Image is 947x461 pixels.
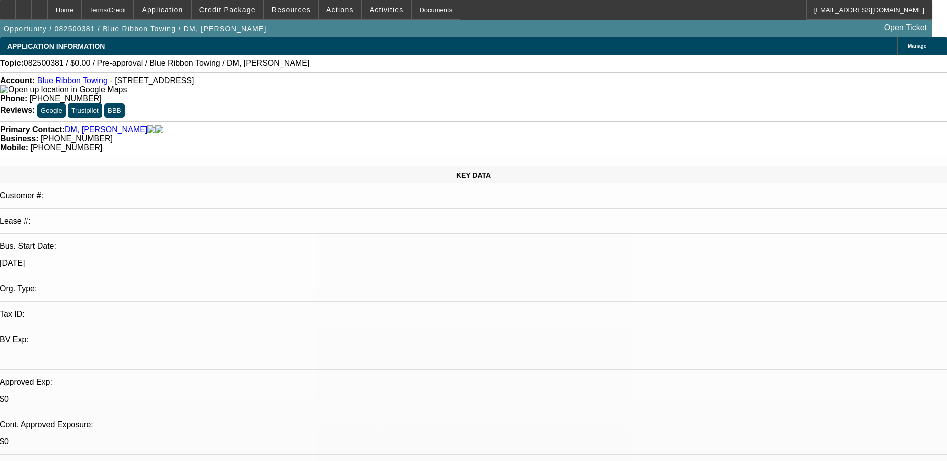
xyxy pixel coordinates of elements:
[264,0,318,19] button: Resources
[134,0,190,19] button: Application
[0,134,38,143] strong: Business:
[880,19,931,36] a: Open Ticket
[0,76,35,85] strong: Account:
[142,6,183,14] span: Application
[326,6,354,14] span: Actions
[192,0,263,19] button: Credit Package
[319,0,361,19] button: Actions
[30,143,102,152] span: [PHONE_NUMBER]
[68,103,102,118] button: Trustpilot
[908,43,926,49] span: Manage
[41,134,113,143] span: [PHONE_NUMBER]
[362,0,411,19] button: Activities
[30,94,102,103] span: [PHONE_NUMBER]
[104,103,125,118] button: BBB
[37,103,66,118] button: Google
[0,85,127,94] a: View Google Maps
[0,143,28,152] strong: Mobile:
[199,6,256,14] span: Credit Package
[4,25,267,33] span: Opportunity / 082500381 / Blue Ribbon Towing / DM, [PERSON_NAME]
[272,6,311,14] span: Resources
[0,125,65,134] strong: Primary Contact:
[37,76,108,85] a: Blue Ribbon Towing
[0,85,127,94] img: Open up location in Google Maps
[456,171,491,179] span: KEY DATA
[155,125,163,134] img: linkedin-icon.png
[0,106,35,114] strong: Reviews:
[370,6,404,14] span: Activities
[147,125,155,134] img: facebook-icon.png
[7,42,105,50] span: APPLICATION INFORMATION
[65,125,147,134] a: DM, [PERSON_NAME]
[0,59,24,68] strong: Topic:
[0,94,27,103] strong: Phone:
[110,76,194,85] span: - [STREET_ADDRESS]
[24,59,310,68] span: 082500381 / $0.00 / Pre-approval / Blue Ribbon Towing / DM, [PERSON_NAME]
